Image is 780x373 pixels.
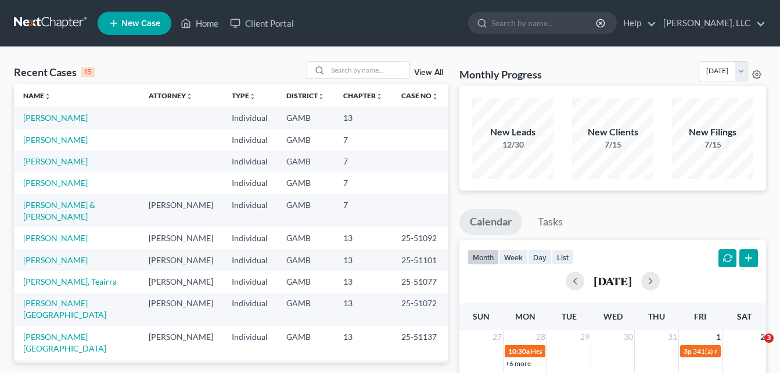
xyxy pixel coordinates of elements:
[139,326,222,359] td: [PERSON_NAME]
[81,67,95,77] div: 15
[334,249,392,271] td: 13
[684,347,692,356] span: 3p
[23,298,106,320] a: [PERSON_NAME][GEOGRAPHIC_DATA]
[139,293,222,326] td: [PERSON_NAME]
[139,227,222,249] td: [PERSON_NAME]
[401,91,438,100] a: Case Nounfold_more
[572,125,653,139] div: New Clients
[277,227,334,249] td: GAMB
[741,333,768,361] iframe: Intercom live chat
[222,150,277,172] td: Individual
[222,293,277,326] td: Individual
[459,209,522,235] a: Calendar
[277,293,334,326] td: GAMB
[472,139,553,150] div: 12/30
[14,65,95,79] div: Recent Cases
[459,67,542,81] h3: Monthly Progress
[286,91,325,100] a: Districtunfold_more
[334,326,392,359] td: 13
[334,194,392,227] td: 7
[222,173,277,194] td: Individual
[23,277,117,286] a: [PERSON_NAME], Teairra
[334,293,392,326] td: 13
[572,139,653,150] div: 7/15
[343,91,383,100] a: Chapterunfold_more
[222,227,277,249] td: Individual
[392,227,448,249] td: 25-51092
[222,249,277,271] td: Individual
[552,249,574,265] button: list
[648,311,665,321] span: Thu
[334,227,392,249] td: 13
[414,69,443,77] a: View All
[222,129,277,150] td: Individual
[277,249,334,271] td: GAMB
[535,330,547,344] span: 28
[764,333,774,343] span: 3
[672,139,753,150] div: 7/15
[44,93,51,100] i: unfold_more
[277,173,334,194] td: GAMB
[334,173,392,194] td: 7
[334,129,392,150] td: 7
[328,62,409,78] input: Search by name...
[392,293,448,326] td: 25-51072
[392,249,448,271] td: 25-51101
[232,91,256,100] a: Typeunfold_more
[222,194,277,227] td: Individual
[23,135,88,145] a: [PERSON_NAME]
[318,93,325,100] i: unfold_more
[515,311,535,321] span: Mon
[186,93,193,100] i: unfold_more
[277,271,334,292] td: GAMB
[139,249,222,271] td: [PERSON_NAME]
[121,19,160,28] span: New Case
[334,150,392,172] td: 7
[603,311,623,321] span: Wed
[468,249,499,265] button: month
[715,330,722,344] span: 1
[23,156,88,166] a: [PERSON_NAME]
[23,233,88,243] a: [PERSON_NAME]
[277,150,334,172] td: GAMB
[531,347,621,356] span: Hearing for [PERSON_NAME]
[139,271,222,292] td: [PERSON_NAME]
[222,326,277,359] td: Individual
[23,91,51,100] a: Nameunfold_more
[491,12,598,34] input: Search by name...
[672,125,753,139] div: New Filings
[499,249,528,265] button: week
[277,129,334,150] td: GAMB
[432,93,438,100] i: unfold_more
[334,107,392,128] td: 13
[657,13,765,34] a: [PERSON_NAME], LLC
[139,194,222,227] td: [PERSON_NAME]
[23,178,88,188] a: [PERSON_NAME]
[579,330,591,344] span: 29
[149,91,193,100] a: Attorneyunfold_more
[491,330,503,344] span: 27
[376,93,383,100] i: unfold_more
[508,347,530,356] span: 10:30a
[249,93,256,100] i: unfold_more
[392,326,448,359] td: 25-51137
[528,249,552,265] button: day
[527,209,573,235] a: Tasks
[222,271,277,292] td: Individual
[277,194,334,227] td: GAMB
[23,113,88,123] a: [PERSON_NAME]
[277,107,334,128] td: GAMB
[617,13,656,34] a: Help
[23,332,106,353] a: [PERSON_NAME][GEOGRAPHIC_DATA]
[23,255,88,265] a: [PERSON_NAME]
[175,13,224,34] a: Home
[623,330,634,344] span: 30
[473,311,490,321] span: Sun
[277,326,334,359] td: GAMB
[562,311,577,321] span: Tue
[667,330,678,344] span: 31
[392,271,448,292] td: 25-51077
[23,200,95,221] a: [PERSON_NAME] & [PERSON_NAME]
[334,271,392,292] td: 13
[222,107,277,128] td: Individual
